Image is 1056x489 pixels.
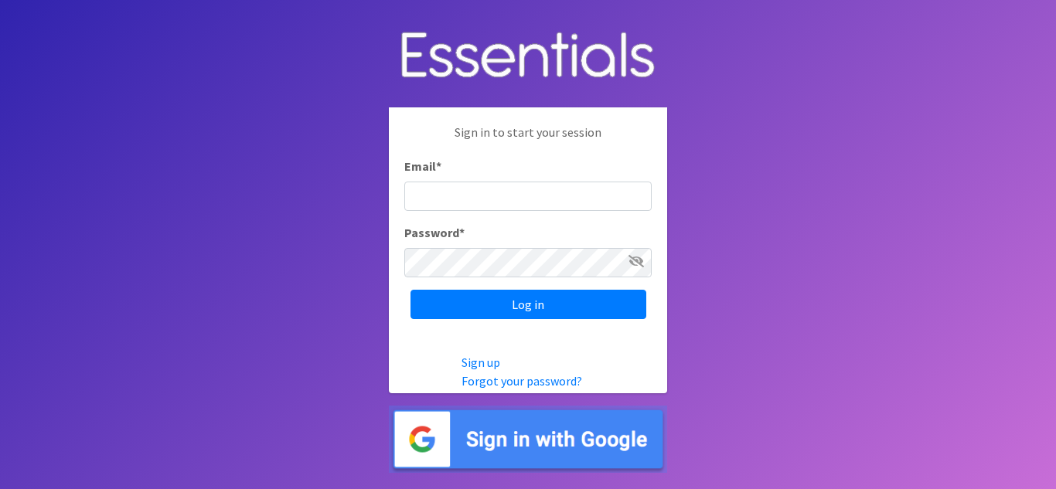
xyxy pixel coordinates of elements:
[404,123,652,157] p: Sign in to start your session
[404,223,465,242] label: Password
[459,225,465,240] abbr: required
[389,406,667,473] img: Sign in with Google
[462,355,500,370] a: Sign up
[462,373,582,389] a: Forgot your password?
[389,16,667,96] img: Human Essentials
[404,157,441,175] label: Email
[410,290,646,319] input: Log in
[436,158,441,174] abbr: required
